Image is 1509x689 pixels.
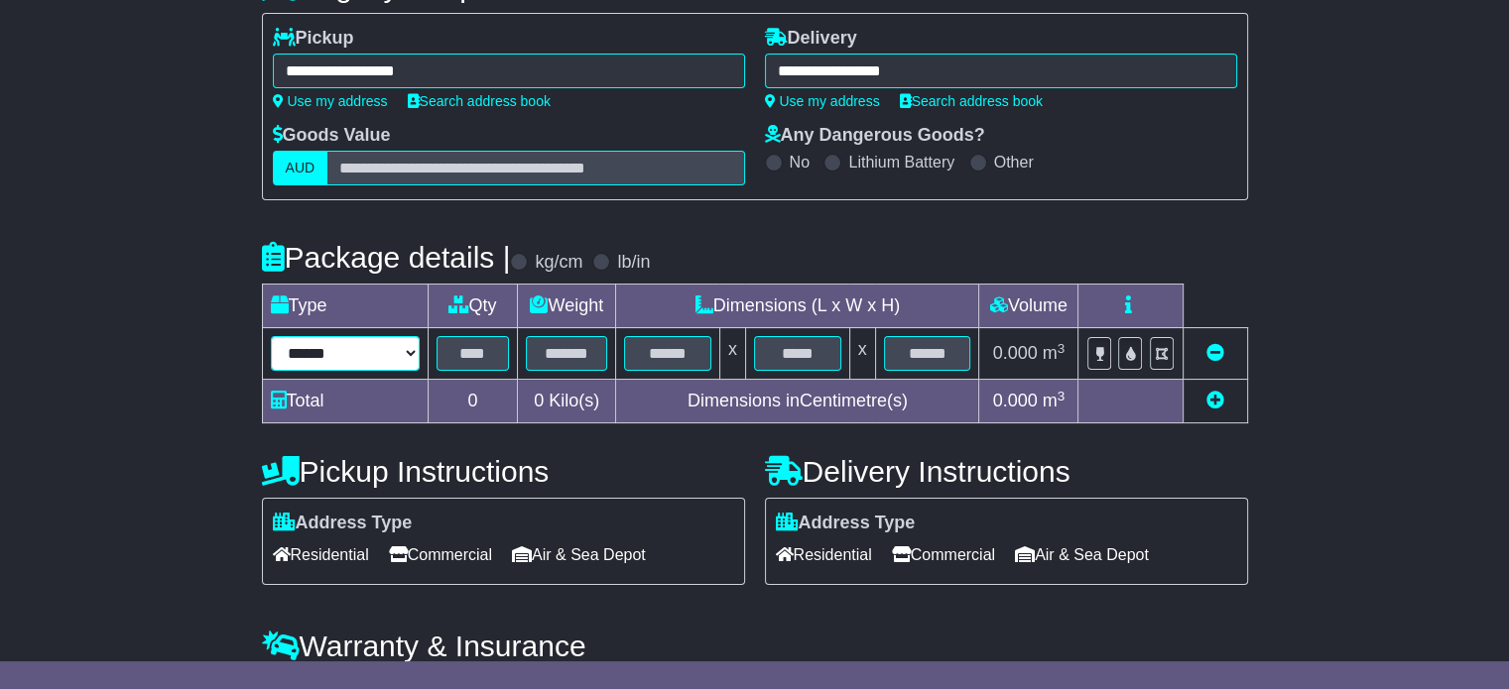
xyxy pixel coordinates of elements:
[1206,391,1224,410] a: Add new item
[979,285,1078,328] td: Volume
[765,28,857,50] label: Delivery
[273,151,328,185] label: AUD
[993,391,1038,410] span: 0.000
[273,513,413,534] label: Address Type
[993,343,1038,363] span: 0.000
[1043,343,1066,363] span: m
[273,93,388,109] a: Use my address
[765,125,985,147] label: Any Dangerous Goods?
[518,380,616,423] td: Kilo(s)
[1058,389,1066,403] sup: 3
[790,153,810,172] label: No
[1015,539,1149,570] span: Air & Sea Depot
[534,391,544,410] span: 0
[994,153,1034,172] label: Other
[892,539,995,570] span: Commercial
[1058,341,1066,356] sup: 3
[262,285,428,328] td: Type
[273,28,354,50] label: Pickup
[616,380,979,423] td: Dimensions in Centimetre(s)
[1043,391,1066,410] span: m
[776,513,916,534] label: Address Type
[262,380,428,423] td: Total
[900,93,1043,109] a: Search address book
[389,539,492,570] span: Commercial
[408,93,551,109] a: Search address book
[848,153,954,172] label: Lithium Battery
[262,630,1248,662] h4: Warranty & Insurance
[262,455,745,488] h4: Pickup Instructions
[1206,343,1224,363] a: Remove this item
[262,241,511,274] h4: Package details |
[535,252,582,274] label: kg/cm
[273,539,369,570] span: Residential
[518,285,616,328] td: Weight
[765,455,1248,488] h4: Delivery Instructions
[765,93,880,109] a: Use my address
[616,285,979,328] td: Dimensions (L x W x H)
[512,539,646,570] span: Air & Sea Depot
[776,539,872,570] span: Residential
[719,328,745,380] td: x
[428,285,518,328] td: Qty
[428,380,518,423] td: 0
[849,328,875,380] td: x
[617,252,650,274] label: lb/in
[273,125,391,147] label: Goods Value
